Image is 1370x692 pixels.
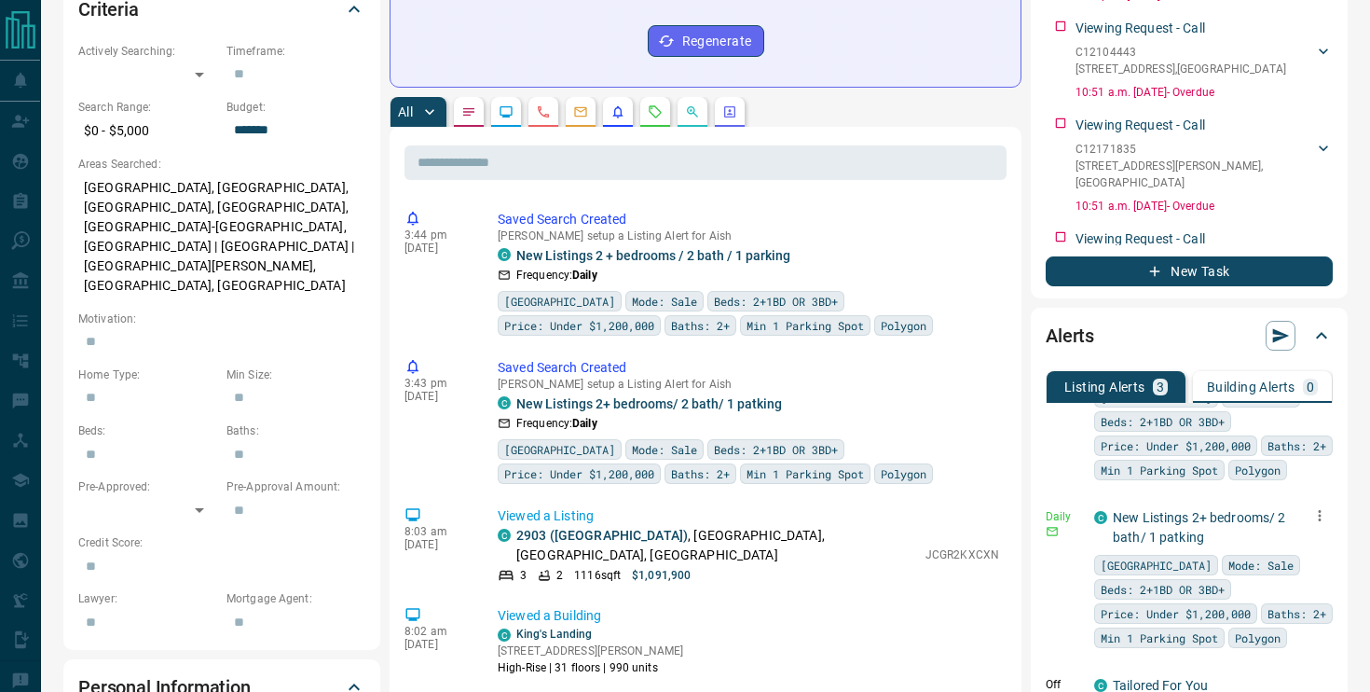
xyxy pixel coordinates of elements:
span: Polygon [1235,461,1281,479]
a: 2903 ([GEOGRAPHIC_DATA]) [516,528,688,543]
div: C12104443[STREET_ADDRESS],[GEOGRAPHIC_DATA] [1075,40,1333,81]
p: 0 [1307,381,1314,394]
span: [GEOGRAPHIC_DATA] [1101,556,1212,574]
p: 1116 sqft [574,567,621,584]
p: $0 - $5,000 [78,116,217,146]
p: Areas Searched: [78,156,365,173]
div: condos.ca [498,248,511,261]
p: All [398,105,413,118]
h2: Alerts [1046,321,1094,351]
svg: Listing Alerts [610,104,625,119]
span: Price: Under $1,200,000 [1101,436,1251,455]
p: JCGR2KXCXN [925,547,999,563]
span: Min 1 Parking Spot [747,316,864,335]
p: 3 [520,567,527,584]
p: Search Range: [78,99,217,116]
a: King's Landing [516,628,593,641]
p: [PERSON_NAME] setup a Listing Alert for Aish [498,378,999,391]
span: Beds: 2+1BD OR 3BD+ [714,292,838,311]
p: Saved Search Created [498,358,999,378]
span: Beds: 2+1BD OR 3BD+ [714,440,838,459]
span: Mode: Sale [632,292,697,311]
span: Baths: 2+ [1267,436,1326,455]
button: Regenerate [648,25,764,57]
p: Baths: [226,422,365,439]
span: [GEOGRAPHIC_DATA] [504,440,615,459]
a: New Listings 2+ bedrooms/ 2 bath/ 1 patking [1113,510,1286,545]
p: Building Alerts [1207,381,1295,394]
p: 3:43 pm [404,377,470,390]
p: Viewed a Building [498,606,999,626]
p: 2 [556,567,563,584]
svg: Notes [461,104,476,119]
p: 10:51 a.m. [DATE] - Overdue [1075,198,1333,215]
span: Mode: Sale [1228,556,1294,574]
p: [STREET_ADDRESS] , [GEOGRAPHIC_DATA] [1075,61,1286,77]
p: Viewing Request - Call [1075,229,1205,249]
p: [STREET_ADDRESS][PERSON_NAME] , [GEOGRAPHIC_DATA] [1075,158,1314,191]
span: Beds: 2+1BD OR 3BD+ [1101,412,1225,431]
span: Polygon [1235,629,1281,647]
span: Price: Under $1,200,000 [1101,604,1251,623]
span: [GEOGRAPHIC_DATA] [504,292,615,311]
p: Viewed a Listing [498,506,999,526]
span: Min 1 Parking Spot [1101,629,1218,647]
a: New Listings 2+ bedrooms/ 2 bath/ 1 patking [516,396,782,411]
div: C12171835[STREET_ADDRESS][PERSON_NAME],[GEOGRAPHIC_DATA] [1075,137,1333,195]
svg: Emails [573,104,588,119]
p: 8:03 am [404,525,470,538]
span: Price: Under $1,200,000 [504,464,654,483]
p: [DATE] [404,638,470,651]
div: Alerts [1046,313,1333,358]
p: 3 [1157,381,1164,394]
p: Credit Score: [78,534,365,551]
p: Budget: [226,99,365,116]
p: [STREET_ADDRESS][PERSON_NAME] [498,643,683,659]
button: New Task [1046,256,1333,286]
span: Baths: 2+ [671,464,730,483]
span: Baths: 2+ [671,316,730,335]
p: Frequency: [516,267,597,284]
p: Motivation: [78,311,365,327]
span: Min 1 Parking Spot [747,464,864,483]
span: Baths: 2+ [1267,604,1326,623]
span: Min 1 Parking Spot [1101,461,1218,479]
p: , [GEOGRAPHIC_DATA], [GEOGRAPHIC_DATA], [GEOGRAPHIC_DATA] [516,526,916,565]
p: Home Type: [78,367,217,383]
p: 10:51 a.m. [DATE] - Overdue [1075,84,1333,101]
p: C12171835 [1075,141,1314,158]
p: Viewing Request - Call [1075,116,1205,135]
a: New Listings 2 + bedrooms / 2 bath / 1 parking [516,248,790,263]
p: [DATE] [404,242,470,255]
p: Viewing Request - Call [1075,19,1205,38]
svg: Lead Browsing Activity [499,104,514,119]
strong: Daily [572,269,597,282]
div: condos.ca [1094,679,1107,692]
p: Timeframe: [226,43,365,60]
p: Actively Searching: [78,43,217,60]
p: 3:44 pm [404,228,470,242]
span: Price: Under $1,200,000 [504,316,654,335]
p: Pre-Approval Amount: [226,478,365,495]
span: Polygon [881,316,926,335]
svg: Agent Actions [722,104,737,119]
p: High-Rise | 31 floors | 990 units [498,659,683,676]
p: Beds: [78,422,217,439]
p: Lawyer: [78,590,217,607]
div: condos.ca [498,629,511,642]
span: Mode: Sale [632,440,697,459]
svg: Calls [536,104,551,119]
span: Polygon [881,464,926,483]
p: $1,091,900 [632,567,691,584]
p: [DATE] [404,538,470,551]
svg: Email [1046,525,1059,538]
p: Saved Search Created [498,210,999,229]
div: condos.ca [498,529,511,542]
svg: Requests [648,104,663,119]
p: [GEOGRAPHIC_DATA], [GEOGRAPHIC_DATA], [GEOGRAPHIC_DATA], [GEOGRAPHIC_DATA], [GEOGRAPHIC_DATA]-[GE... [78,173,365,301]
div: condos.ca [498,396,511,409]
svg: Opportunities [685,104,700,119]
p: Mortgage Agent: [226,590,365,607]
p: Daily [1046,508,1083,525]
p: Min Size: [226,367,365,383]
